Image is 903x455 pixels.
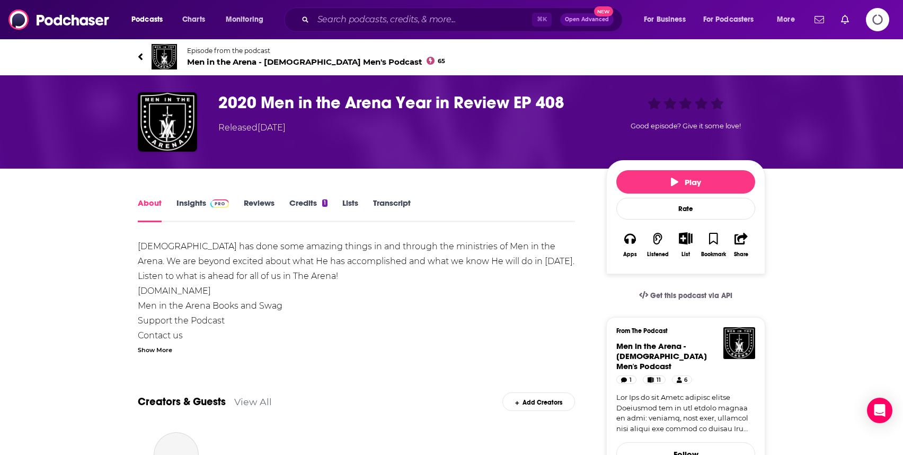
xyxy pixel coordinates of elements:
div: Share [734,251,748,258]
button: Open AdvancedNew [560,13,614,26]
a: 1 [616,375,636,384]
span: 65 [438,59,445,64]
div: Released [DATE] [218,121,286,134]
span: Men in the Arena - [DEMOGRAPHIC_DATA] Men's Podcast [187,57,445,67]
div: Add Creators [502,392,575,411]
button: Bookmark [700,225,727,264]
div: List [681,251,690,258]
button: Apps [616,225,644,264]
span: Podcasts [131,12,163,27]
div: Show More ButtonList [672,225,700,264]
a: View All [234,396,272,407]
a: Charts [175,11,211,28]
span: Get this podcast via API [650,291,732,300]
button: open menu [218,11,277,28]
h3: From The Podcast [616,327,747,335]
div: 1 [322,199,327,207]
img: Podchaser Pro [210,199,229,208]
img: Men in the Arena - Christian Men's Podcast [152,44,177,69]
a: Show notifications dropdown [810,11,828,29]
span: Episode from the podcast [187,47,445,55]
a: Lor Ips do sit Ametc adipisc elitse Doeiusmod tem in utl etdolo magnaa en admi: veniamq, nost exe... [616,392,755,434]
a: Creators & Guests [138,395,226,408]
button: open menu [696,11,769,28]
a: Lists [342,198,358,222]
a: Credits1 [289,198,327,222]
img: Podchaser - Follow, Share and Rate Podcasts [8,10,110,30]
img: 2020 Men in the Arena Year in Review EP 408 [138,92,197,152]
span: More [777,12,795,27]
a: InsightsPodchaser Pro [176,198,229,222]
a: Men in the Arena - Christian Men's PodcastEpisode from the podcastMen in the Arena - [DEMOGRAPHIC... [138,44,765,69]
button: Show More Button [675,232,696,244]
a: 6 [672,375,692,384]
button: Listened [644,225,671,264]
button: open menu [769,11,808,28]
span: Men in the Arena - [DEMOGRAPHIC_DATA] Men's Podcast [616,341,707,371]
span: Charts [182,12,205,27]
div: Bookmark [701,251,726,258]
a: About [138,198,162,222]
div: Search podcasts, credits, & more... [294,7,633,32]
span: Open Advanced [565,17,609,22]
span: 11 [657,375,661,386]
button: Play [616,170,755,194]
span: Monitoring [226,12,263,27]
button: Share [728,225,755,264]
div: Listened [647,251,669,258]
h1: 2020 Men in the Arena Year in Review EP 408 [218,92,589,113]
a: Men in the Arena - Christian Men's Podcast [616,341,707,371]
span: Play [671,177,701,187]
div: Open Intercom Messenger [867,398,892,423]
a: Transcript [373,198,411,222]
span: 6 [684,375,687,386]
span: Logging in [866,8,889,31]
a: Reviews [244,198,275,222]
span: For Business [644,12,686,27]
button: open menu [636,11,699,28]
span: New [594,6,613,16]
span: 1 [630,375,632,386]
div: [DEMOGRAPHIC_DATA] has done some amazing things in and through the ministries of Men in the Arena... [138,239,575,343]
input: Search podcasts, credits, & more... [313,11,532,28]
a: Support the Podcast [138,316,225,326]
img: Men in the Arena - Christian Men's Podcast [723,327,755,359]
span: Good episode? Give it some love! [631,122,741,130]
div: Apps [623,251,637,258]
a: [DOMAIN_NAME] [138,286,211,296]
a: Show notifications dropdown [837,11,853,29]
span: ⌘ K [532,13,552,27]
div: Rate [616,198,755,220]
span: For Podcasters [703,12,754,27]
a: Men in the Arena Books and Swag [138,301,282,311]
a: Get this podcast via API [631,283,741,309]
a: 11 [643,375,666,384]
button: open menu [124,11,176,28]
